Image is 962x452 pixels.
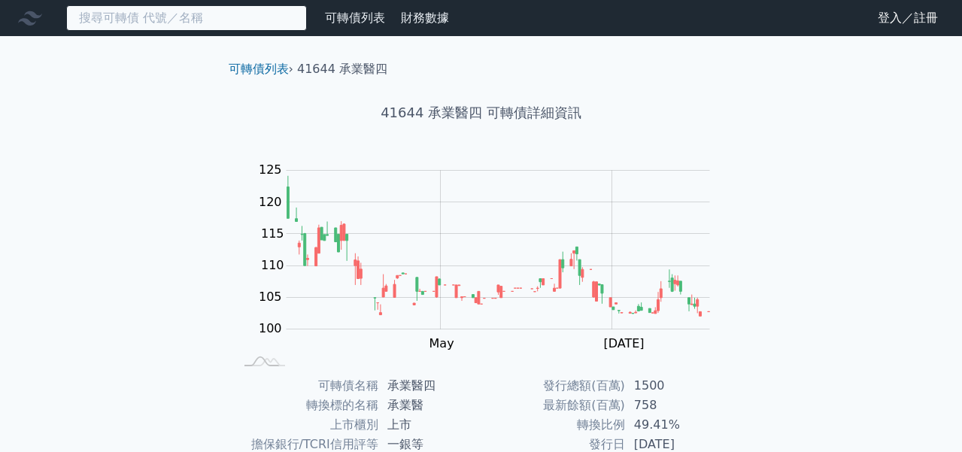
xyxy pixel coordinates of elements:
tspan: [DATE] [604,336,645,350]
tspan: 120 [259,195,282,209]
td: 承業醫四 [378,376,481,396]
a: 可轉債列表 [325,11,385,25]
tspan: 110 [261,258,284,272]
td: 發行總額(百萬) [481,376,625,396]
td: 最新餘額(百萬) [481,396,625,415]
tspan: 105 [259,290,282,304]
li: › [229,60,293,78]
td: 可轉債名稱 [235,376,378,396]
td: 758 [625,396,728,415]
h1: 41644 承業醫四 可轉債詳細資訊 [217,102,746,123]
td: 承業醫 [378,396,481,415]
li: 41644 承業醫四 [297,60,387,78]
a: 財務數據 [401,11,449,25]
td: 49.41% [625,415,728,435]
a: 可轉債列表 [229,62,289,76]
tspan: May [429,336,454,350]
td: 轉換比例 [481,415,625,435]
g: Chart [251,162,733,350]
tspan: 100 [259,321,282,335]
td: 1500 [625,376,728,396]
a: 登入／註冊 [866,6,950,30]
tspan: 115 [261,226,284,241]
input: 搜尋可轉債 代號／名稱 [66,5,307,31]
td: 轉換標的名稱 [235,396,378,415]
td: 上市櫃別 [235,415,378,435]
tspan: 125 [259,162,282,177]
td: 上市 [378,415,481,435]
